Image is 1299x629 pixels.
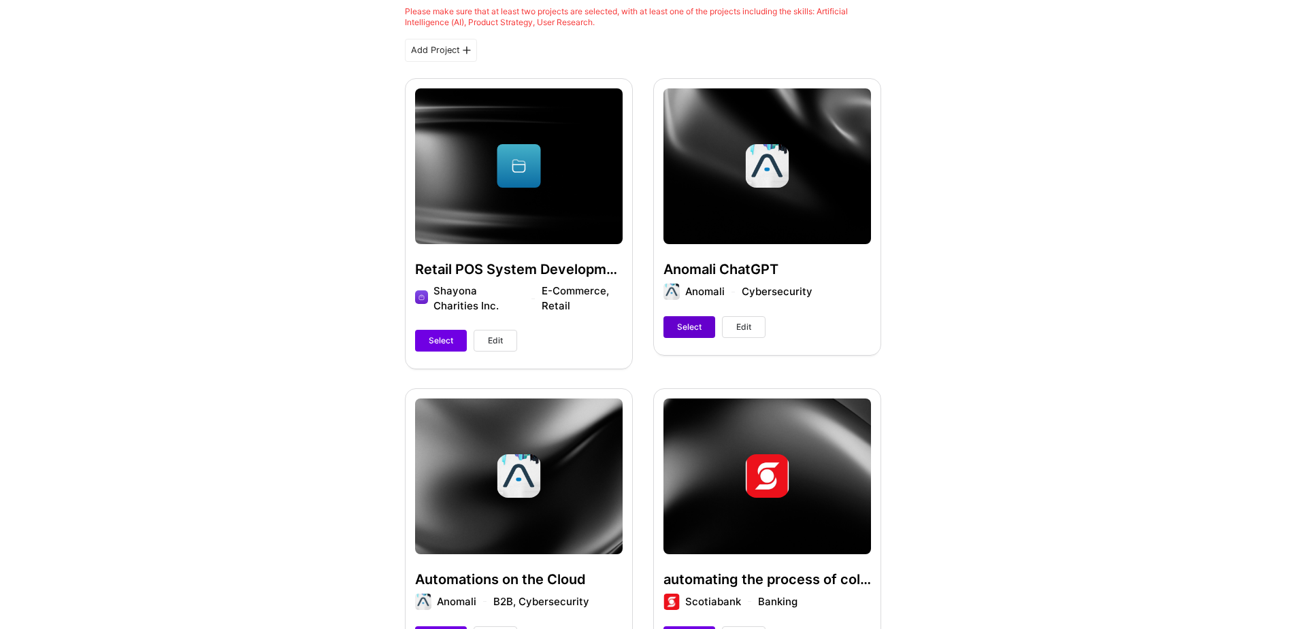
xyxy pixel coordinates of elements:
[429,335,453,347] span: Select
[415,330,467,352] button: Select
[474,330,517,352] button: Edit
[677,321,702,333] span: Select
[488,335,503,347] span: Edit
[722,316,766,338] button: Edit
[405,39,477,62] div: Add Project
[463,46,471,54] i: icon PlusBlackFlat
[736,321,751,333] span: Edit
[405,6,881,28] div: Please make sure that at least two projects are selected, with at least one of the projects inclu...
[663,316,715,338] button: Select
